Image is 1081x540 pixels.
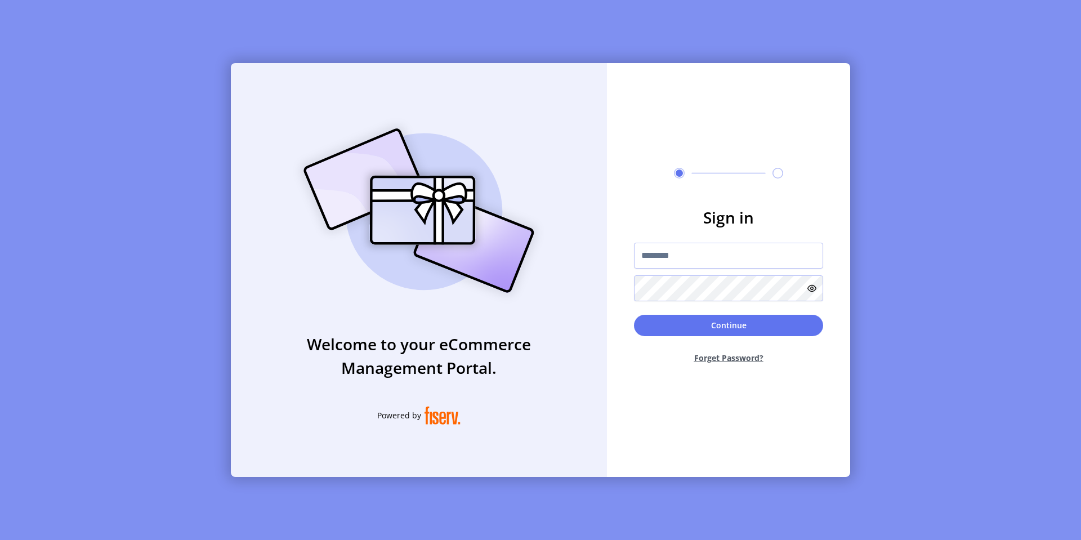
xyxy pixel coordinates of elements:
h3: Sign in [634,206,823,229]
button: Continue [634,315,823,336]
h3: Welcome to your eCommerce Management Portal. [231,332,607,380]
button: Forget Password? [634,343,823,373]
span: Powered by [377,409,421,421]
img: card_Illustration.svg [287,116,551,305]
